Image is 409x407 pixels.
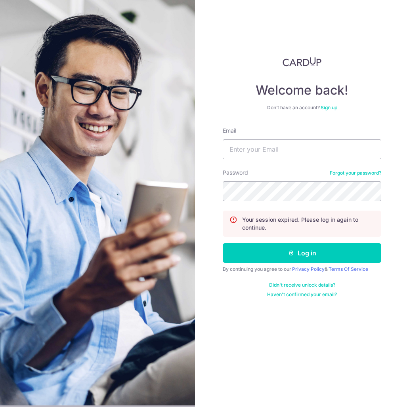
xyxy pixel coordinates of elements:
[223,139,381,159] input: Enter your Email
[223,266,381,272] div: By continuing you agree to our &
[223,169,248,177] label: Password
[223,82,381,98] h4: Welcome back!
[321,105,337,110] a: Sign up
[283,57,321,67] img: CardUp Logo
[223,127,236,135] label: Email
[292,266,325,272] a: Privacy Policy
[242,216,375,232] p: Your session expired. Please log in again to continue.
[267,291,337,298] a: Haven't confirmed your email?
[329,266,368,272] a: Terms Of Service
[223,243,381,263] button: Log in
[269,282,335,288] a: Didn't receive unlock details?
[223,105,381,111] div: Don’t have an account?
[330,170,381,176] a: Forgot your password?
